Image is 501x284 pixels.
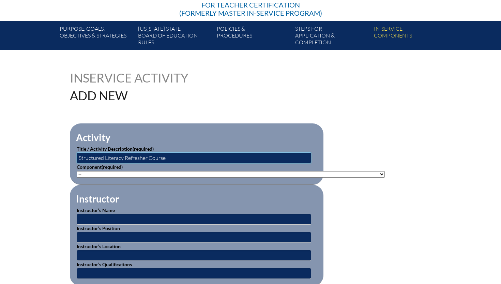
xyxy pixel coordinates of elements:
[77,164,123,170] label: Component
[292,24,371,50] a: Steps forapplication & completion
[201,1,300,9] span: for Teacher Certification
[77,261,132,267] label: Instructor’s Qualifications
[75,193,120,205] legend: Instructor
[57,24,135,50] a: Purpose, goals,objectives & strategies
[133,146,154,152] span: (required)
[77,225,120,231] label: Instructor’s Position
[102,164,123,170] span: (required)
[75,132,111,143] legend: Activity
[77,207,115,213] label: Instructor’s Name
[371,24,450,50] a: In-servicecomponents
[77,146,154,152] label: Title / Activity Description
[70,72,207,84] h1: Inservice Activity
[77,171,385,178] select: activity_component[data][]
[135,24,214,50] a: [US_STATE] StateBoard of Education rules
[70,89,294,102] h1: Add New
[77,243,121,249] label: Instructor’s Location
[214,24,292,50] a: Policies &Procedures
